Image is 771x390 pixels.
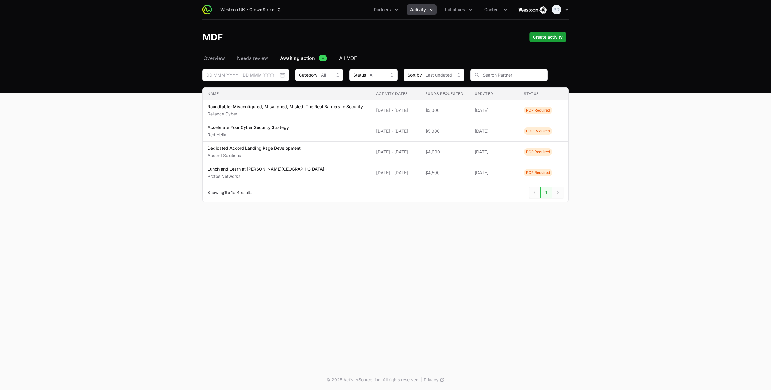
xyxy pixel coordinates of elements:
[208,132,289,138] p: Red Helix
[426,72,452,78] span: Last updated
[208,111,363,117] p: Reliance Cyber
[524,127,552,135] span: Activity Status
[529,32,566,42] div: Primary actions
[326,377,420,383] p: © 2025 ActivitySource, inc. All rights reserved.
[407,4,437,15] div: Activity menu
[202,32,223,42] h1: MDF
[202,69,289,81] div: Date range picker
[202,5,212,14] img: ActivitySource
[470,69,548,81] input: Search Partner
[519,88,568,100] th: Status
[524,148,552,156] span: Activity Status
[202,55,569,62] nav: MDF navigation
[349,69,398,81] button: StatusAll
[518,4,547,16] img: Westcon UK
[202,69,569,202] section: MDF Filters
[212,4,511,15] div: Main navigation
[484,7,500,13] span: Content
[237,55,268,62] span: Needs review
[425,128,465,134] span: $5,000
[470,88,519,100] th: Updated
[407,72,422,78] span: Sort by
[376,128,416,134] span: [DATE] - [DATE]
[279,55,328,62] a: Awaiting action4
[442,4,476,15] div: Initiatives menu
[319,55,327,61] span: 4
[481,4,511,15] button: Content
[404,69,464,81] button: Sort byLast updated
[475,149,514,155] span: [DATE]
[208,104,363,110] p: Roundtable: Misconfigured, Misaligned, Misled: The Real Barriers to Security
[404,69,464,81] div: Sort by filter
[407,4,437,15] button: Activity
[425,170,465,176] span: $4,500
[202,69,289,81] input: DD MMM YYYY - DD MMM YYYY
[371,88,421,100] th: Activity Dates
[349,69,398,81] div: Activity Status filter
[217,4,286,15] button: Westcon UK - CrowdStrike
[445,7,465,13] span: Initiatives
[208,124,289,131] p: Accelerate Your Cyber Security Strategy
[339,55,357,62] span: All MDF
[295,69,343,81] button: CategoryAll
[370,72,374,78] span: All
[410,7,426,13] span: Activity
[280,55,315,62] span: Awaiting action
[420,88,470,100] th: Funds Requested
[424,377,445,383] a: Privacy
[540,187,552,198] span: 1
[533,33,563,41] span: Create activity
[442,4,476,15] button: Initiatives
[208,173,324,179] p: Protos Networks
[529,32,566,42] button: Create activity
[353,72,366,78] span: Status
[475,170,514,176] span: [DATE]
[321,72,326,78] span: All
[203,88,371,100] th: Name
[204,55,225,62] span: Overview
[475,128,514,134] span: [DATE]
[208,145,301,151] p: Dedicated Accord Landing Page Development
[208,190,252,196] p: Showing to of results
[224,190,226,195] span: 1
[236,55,269,62] a: Needs review
[376,107,416,113] span: [DATE] - [DATE]
[338,55,358,62] a: All MDF
[208,166,324,172] p: Lunch and Learn at [PERSON_NAME][GEOGRAPHIC_DATA]
[552,5,561,14] img: Payam Dinarvand
[524,169,552,176] span: Activity Status
[475,107,514,113] span: [DATE]
[295,69,343,81] div: Activity Type filter
[208,153,301,159] p: Accord Solutions
[425,149,465,155] span: $4,000
[202,55,226,62] a: Overview
[237,190,239,195] span: 4
[524,107,552,114] span: Activity Status
[481,4,511,15] div: Content menu
[299,72,317,78] span: Category
[217,4,286,15] div: Supplier switch menu
[421,377,423,383] span: |
[374,7,391,13] span: Partners
[370,4,402,15] div: Partners menu
[425,107,465,113] span: $5,000
[370,4,402,15] button: Partners
[376,170,416,176] span: [DATE] - [DATE]
[230,190,233,195] span: 4
[376,149,416,155] span: [DATE] - [DATE]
